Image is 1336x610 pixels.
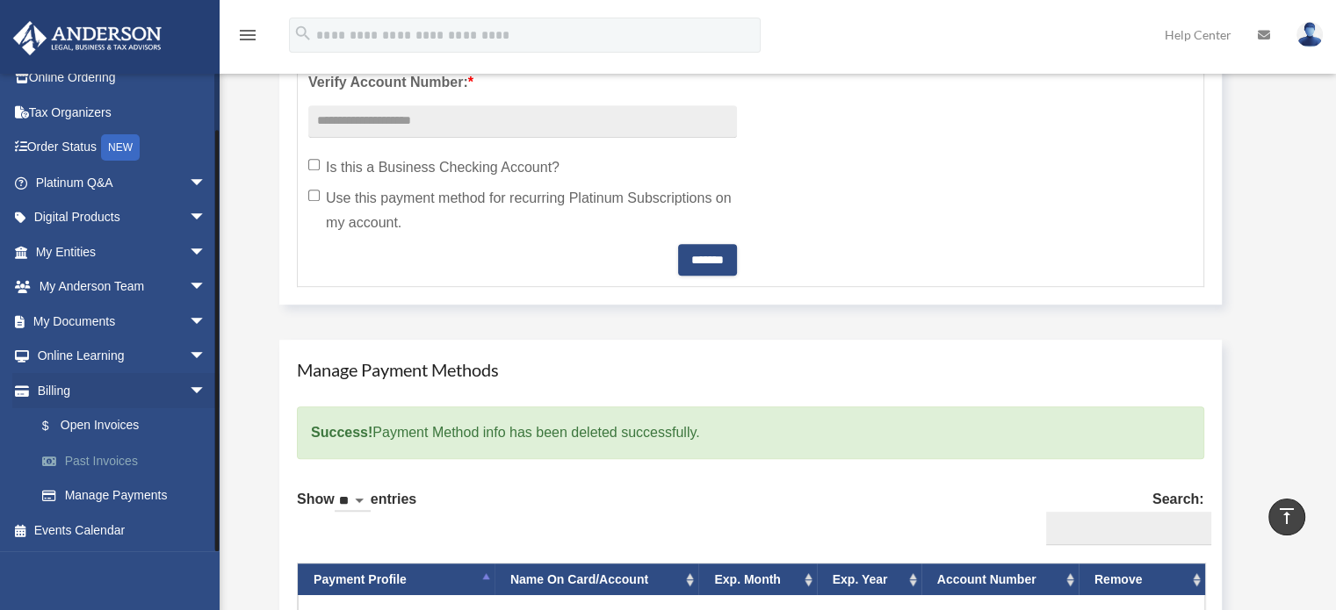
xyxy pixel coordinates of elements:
th: Name On Card/Account: activate to sort column ascending [495,563,698,596]
a: Online Learningarrow_drop_down [12,339,233,374]
img: User Pic [1296,22,1323,47]
div: NEW [101,134,140,161]
th: Payment Profile: activate to sort column descending [298,563,495,596]
span: arrow_drop_down [189,269,224,305]
a: Platinum Q&Aarrow_drop_down [12,165,233,200]
a: Manage Payments [25,478,224,513]
a: Tax Organizers [12,95,233,130]
th: Remove: activate to sort column ascending [1079,563,1205,596]
span: arrow_drop_down [189,234,224,270]
a: menu [237,31,258,46]
span: arrow_drop_down [189,339,224,375]
label: Use this payment method for recurring Platinum Subscriptions on my account. [308,186,737,235]
span: arrow_drop_down [189,373,224,409]
span: arrow_drop_down [189,200,224,236]
select: Showentries [335,492,371,512]
input: Search: [1046,512,1211,545]
input: Is this a Business Checking Account? [308,159,320,170]
label: Is this a Business Checking Account? [308,155,737,180]
a: vertical_align_top [1268,499,1305,535]
a: Billingarrow_drop_down [12,373,233,408]
i: menu [237,25,258,46]
strong: Success! [311,425,372,440]
i: search [293,24,313,43]
img: Anderson Advisors Platinum Portal [8,21,167,55]
a: $Open Invoices [25,408,233,444]
a: My Anderson Teamarrow_drop_down [12,269,233,305]
th: Account Number: activate to sort column ascending [921,563,1079,596]
label: Show entries [297,487,416,529]
a: My Documentsarrow_drop_down [12,304,233,339]
span: arrow_drop_down [189,304,224,340]
a: Events Calendar [12,513,233,548]
th: Exp. Month: activate to sort column ascending [698,563,816,596]
span: $ [52,415,61,437]
th: Exp. Year: activate to sort column ascending [817,563,921,596]
a: Digital Productsarrow_drop_down [12,200,233,235]
label: Search: [1039,487,1204,545]
span: arrow_drop_down [189,165,224,201]
a: Past Invoices [25,443,233,478]
div: Payment Method info has been deleted successfully. [297,406,1204,459]
input: Use this payment method for recurring Platinum Subscriptions on my account. [308,190,320,201]
label: Verify Account Number: [308,70,737,95]
h4: Manage Payment Methods [297,357,1204,382]
i: vertical_align_top [1276,506,1297,527]
a: Order StatusNEW [12,130,233,166]
a: My Entitiesarrow_drop_down [12,234,233,269]
a: Online Ordering [12,61,233,96]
